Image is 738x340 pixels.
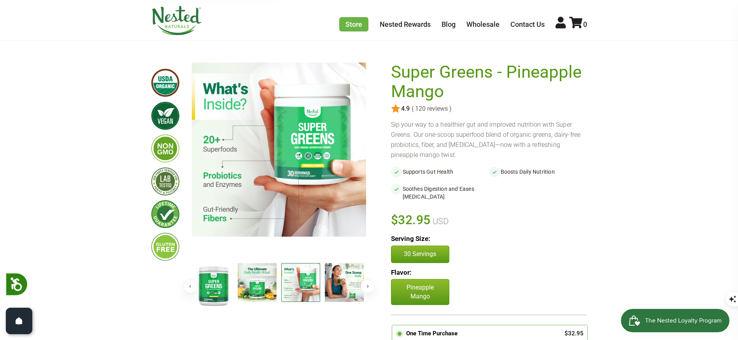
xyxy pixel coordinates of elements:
[151,200,179,228] img: lifetimeguarantee
[391,269,412,276] b: Flavor:
[410,105,452,112] span: ( 120 reviews )
[431,216,449,226] span: USD
[151,233,179,261] img: glutenfree
[399,250,441,258] p: 30 Servings
[391,211,431,228] span: $32.95
[391,104,400,113] img: star.svg
[151,134,179,162] img: gmofree
[151,167,179,195] img: thirdpartytested
[151,69,179,97] img: usdaorganic
[238,263,277,302] img: Super Greens - Pineapple Mango
[391,63,583,101] h1: Super Greens - Pineapple Mango
[281,263,320,302] img: Super Greens - Pineapple Mango
[151,102,179,130] img: vegan
[183,279,197,293] button: Previous
[391,246,449,263] button: 30 Servings
[361,279,375,293] button: Next
[442,20,456,28] a: Blog
[489,166,587,177] li: Boosts Daily Nutrition
[466,20,500,28] a: Wholesale
[194,263,233,308] img: Super Greens - Pineapple Mango
[380,20,431,28] a: Nested Rewards
[325,263,364,302] img: Super Greens - Pineapple Mango
[391,166,489,177] li: Supports Gut Health
[400,105,410,112] span: 4.9
[391,279,449,305] p: Pineapple Mango
[339,17,368,31] a: Store
[391,183,489,202] li: Soothes Digestion and Eases [MEDICAL_DATA]
[391,120,587,160] div: Sip your way to a healthier gut and improved nutrition with Super Greens. Our one-scoop superfood...
[583,20,587,28] span: 0
[510,20,545,28] a: Contact Us
[391,235,430,242] b: Serving Size:
[192,63,366,237] img: Super Greens - Pineapple Mango
[621,309,730,332] iframe: Button to open loyalty program pop-up
[151,6,202,35] img: Nested Naturals
[6,308,32,334] button: Open
[569,20,587,28] a: 0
